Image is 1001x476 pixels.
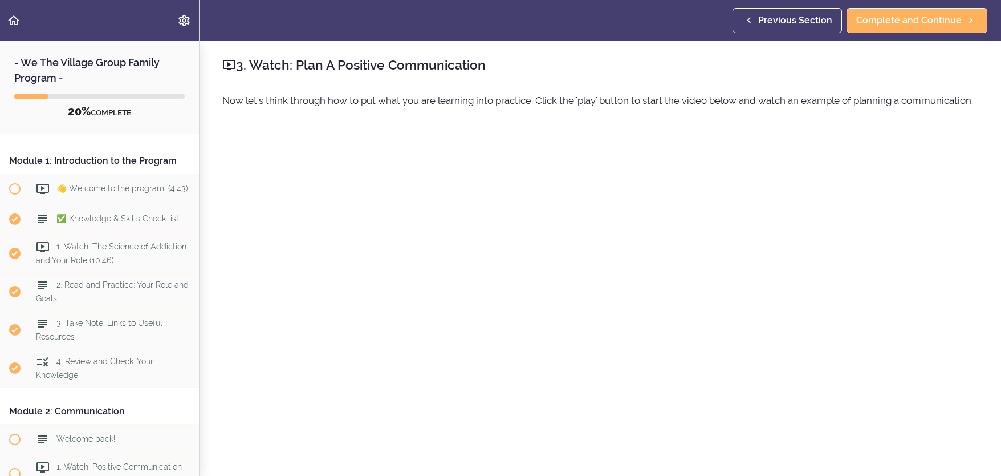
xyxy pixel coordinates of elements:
[56,214,179,223] span: ✅ Knowledge & Skills Check list
[856,14,962,27] span: Complete and Continue
[222,92,978,109] p: Now let's think through how to put what you are learning into practice. Click the 'play' button t...
[7,14,21,27] svg: Back to course curriculum
[758,14,832,27] span: Previous Section
[56,434,115,443] span: Welcome back!
[14,104,185,119] div: COMPLETE
[36,242,186,264] span: 1. Watch: The Science of Addiction and Your Role (10:46)
[36,280,189,302] span: 2. Read and Practice: Your Role and Goals
[222,55,978,75] h2: 3. Watch: Plan A Positive Communication
[56,184,188,193] span: 👋 Welcome to the program! (4:43)
[733,8,842,33] a: Previous Section
[68,104,91,118] span: 20%
[36,357,153,379] span: 4. Review and Check: Your Knowledge
[36,318,162,341] span: 3. Take Note: Links to Useful Resources
[847,8,987,33] a: Complete and Continue
[177,14,191,27] svg: Settings Menu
